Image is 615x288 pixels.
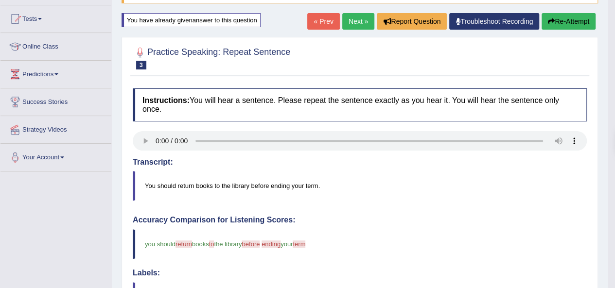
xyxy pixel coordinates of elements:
[145,240,176,248] span: you should
[0,116,111,140] a: Strategy Videos
[209,240,214,248] span: to
[0,88,111,113] a: Success Stories
[293,240,305,248] span: term
[262,240,281,248] span: ending
[542,13,596,30] button: Re-Attempt
[133,216,587,224] h4: Accuracy Comparison for Listening Scores:
[0,33,111,57] a: Online Class
[0,61,111,85] a: Predictions
[307,13,339,30] a: « Prev
[133,171,587,201] blockquote: You should return books to the library before ending your term.
[133,269,587,277] h4: Labels:
[133,45,290,69] h2: Practice Speaking: Repeat Sentence
[214,240,242,248] span: the library
[133,158,587,167] h4: Transcript:
[242,240,260,248] span: before
[377,13,447,30] button: Report Question
[342,13,374,30] a: Next »
[192,240,209,248] span: books
[449,13,539,30] a: Troubleshoot Recording
[122,13,261,27] div: You have already given answer to this question
[0,144,111,168] a: Your Account
[281,240,293,248] span: your
[136,61,146,69] span: 3
[0,5,111,30] a: Tests
[133,88,587,121] h4: You will hear a sentence. Please repeat the sentence exactly as you hear it. You will hear the se...
[176,240,192,248] span: return
[142,96,190,104] b: Instructions:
